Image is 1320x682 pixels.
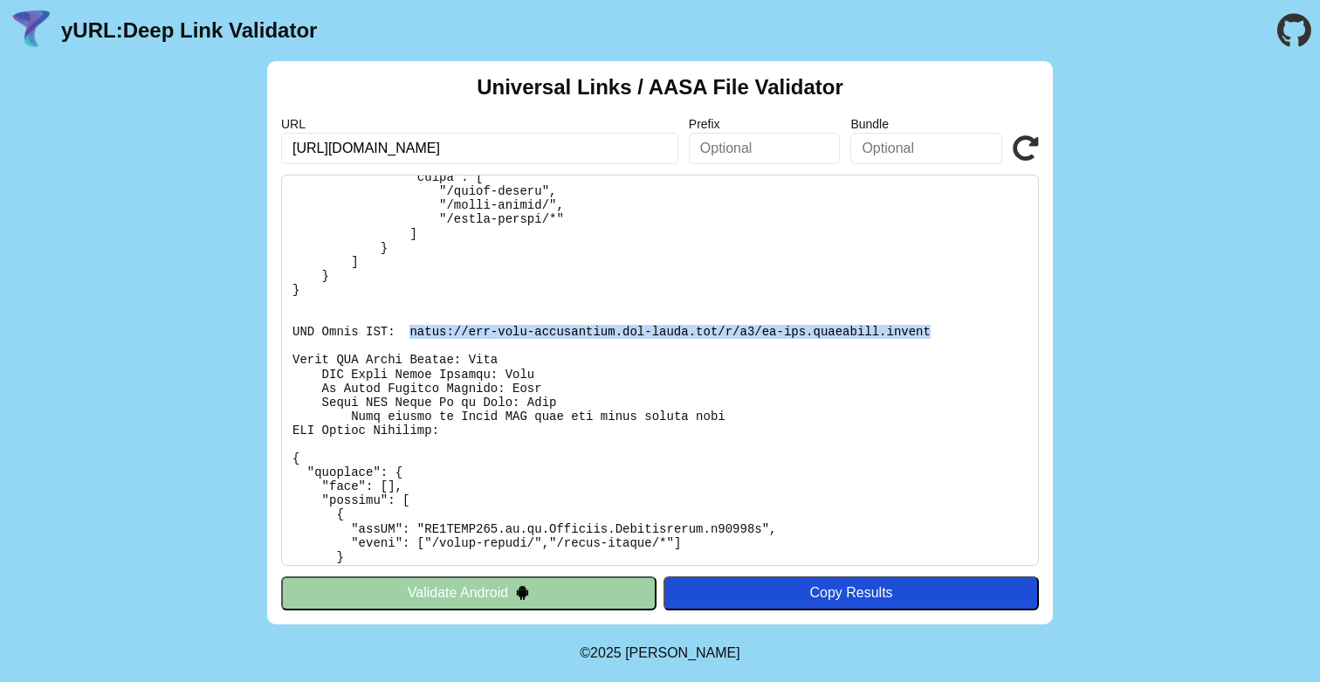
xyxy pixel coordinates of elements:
[590,645,622,660] span: 2025
[625,645,740,660] a: Michael Ibragimchayev's Personal Site
[61,18,317,43] a: yURL:Deep Link Validator
[850,117,1002,131] label: Bundle
[580,624,739,682] footer: ©
[663,576,1039,610] button: Copy Results
[477,75,843,100] h2: Universal Links / AASA File Validator
[281,117,678,131] label: URL
[850,133,1002,164] input: Optional
[515,585,530,600] img: droidIcon.svg
[689,117,841,131] label: Prefix
[281,576,657,610] button: Validate Android
[9,8,54,53] img: yURL Logo
[689,133,841,164] input: Optional
[281,133,678,164] input: Required
[281,175,1039,566] pre: Lorem ipsu do: sitam://co-adi.elitseddo.eiusmo/.temp-incid/utlab-etd-magn-aliquaenima Mi Veniamqu...
[672,585,1030,601] div: Copy Results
